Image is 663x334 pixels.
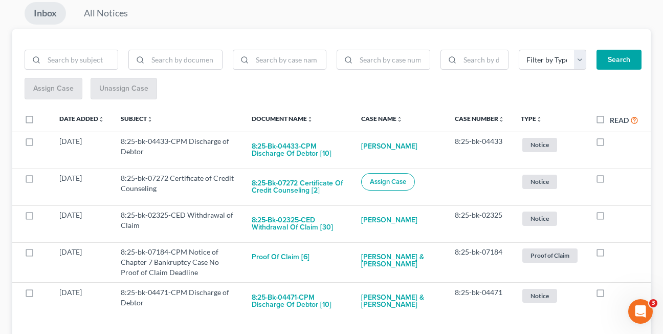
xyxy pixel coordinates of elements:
[361,287,438,315] a: [PERSON_NAME] & [PERSON_NAME]
[361,210,417,231] a: [PERSON_NAME]
[307,116,313,122] i: unfold_more
[521,173,579,190] a: Notice
[361,115,403,122] a: Case Nameunfold_more
[252,115,313,122] a: Document Nameunfold_more
[522,175,557,189] span: Notice
[628,299,653,324] iframe: Intercom live chat
[498,116,504,122] i: unfold_more
[521,247,579,264] a: Proof of Claim
[59,115,104,122] a: Date Addedunfold_more
[51,132,113,169] td: [DATE]
[51,205,113,242] td: [DATE]
[252,173,345,201] button: 8:25-bk-07272 Certificate of Credit Counseling [2]
[51,169,113,205] td: [DATE]
[396,116,403,122] i: unfold_more
[370,178,406,186] span: Assign Case
[252,287,345,315] button: 8:25-bk-04471-CPM Discharge of Debtor [10]
[148,50,222,70] input: Search by document name
[113,283,244,320] td: 8:25-bk-04471-CPM Discharge of Debtor
[536,116,542,122] i: unfold_more
[649,299,657,307] span: 3
[521,136,579,153] a: Notice
[356,50,430,70] input: Search by case number
[113,132,244,169] td: 8:25-bk-04433-CPM Discharge of Debtor
[113,205,244,242] td: 8:25-bk-02325-CED Withdrawal of Claim
[447,132,513,169] td: 8:25-bk-04433
[113,242,244,282] td: 8:25-bk-07184-CPM Notice of Chapter 7 Bankruptcy Case No Proof of Claim Deadline
[522,212,557,225] span: Notice
[460,50,508,70] input: Search by date
[98,116,104,122] i: unfold_more
[610,115,629,126] label: Read
[252,50,326,70] input: Search by case name
[455,115,504,122] a: Case Numberunfold_more
[596,50,642,70] button: Search
[252,136,345,164] button: 8:25-bk-04433-CPM Discharge of Debtor [10]
[252,247,310,267] button: Proof of Claim [6]
[25,2,66,25] a: Inbox
[522,248,578,262] span: Proof of Claim
[75,2,137,25] a: All Notices
[447,242,513,282] td: 8:25-bk-07184
[252,210,345,238] button: 8:25-bk-02325-CED Withdrawal of Claim [30]
[521,210,579,227] a: Notice
[361,136,417,157] a: [PERSON_NAME]
[121,115,153,122] a: Subjectunfold_more
[113,169,244,205] td: 8:25-bk-07272 Certificate of Credit Counseling
[521,287,579,304] a: Notice
[44,50,118,70] input: Search by subject
[361,247,438,275] a: [PERSON_NAME] & [PERSON_NAME]
[147,116,153,122] i: unfold_more
[51,242,113,282] td: [DATE]
[522,138,557,152] span: Notice
[51,283,113,320] td: [DATE]
[447,283,513,320] td: 8:25-bk-04471
[447,205,513,242] td: 8:25-bk-02325
[521,115,542,122] a: Typeunfold_more
[361,173,415,191] button: Assign Case
[522,289,557,303] span: Notice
